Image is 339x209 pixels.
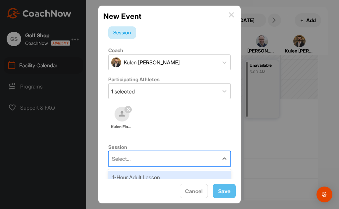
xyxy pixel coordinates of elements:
[108,171,231,184] div: 1-Hour Adult Lesson
[111,57,121,67] img: Kulen Flanigan
[316,187,332,202] div: Open Intercom Messenger
[180,184,208,198] button: Cancel
[103,11,141,22] h2: New Event
[111,124,133,130] span: Kulen Flanny
[213,184,236,198] button: Save
[108,47,123,53] label: Coach
[229,12,234,17] img: info
[108,144,127,150] label: Session
[108,26,136,39] div: Session
[115,107,129,122] img: default-ef6cabf814de5a2bf16c804365e32c732080f9872bdf737d349900a9daf73cf9.png
[108,76,160,83] label: Participating Athletes
[111,87,135,95] div: 1 selected
[124,58,180,66] div: Kulen [PERSON_NAME]
[112,155,131,163] div: Select...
